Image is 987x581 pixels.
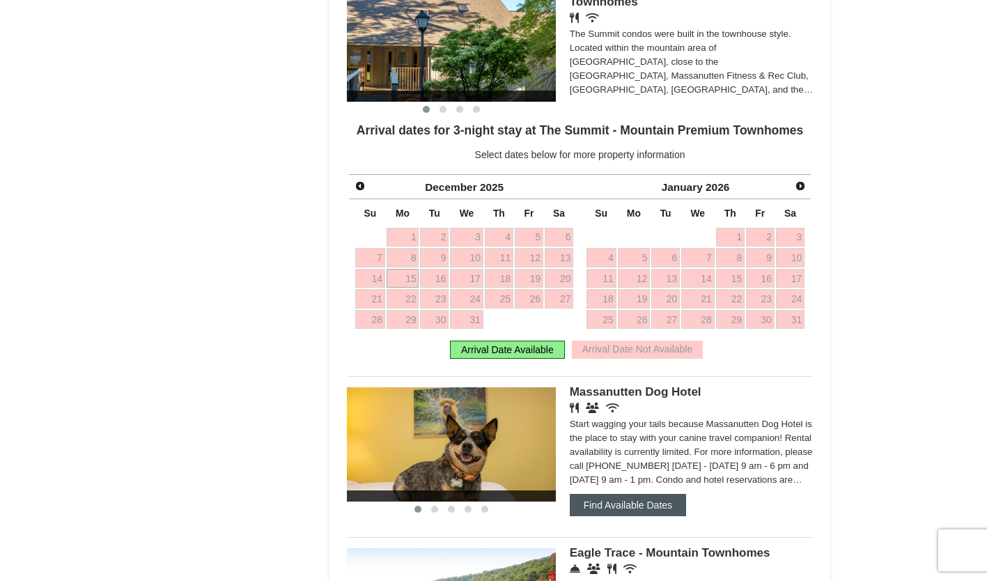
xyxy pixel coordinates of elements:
[485,248,513,268] a: 11
[545,289,573,309] a: 27
[493,208,505,219] span: Thursday
[387,289,419,309] a: 22
[387,248,419,268] a: 8
[420,248,449,268] a: 9
[387,310,419,330] a: 29
[450,228,483,247] a: 3
[716,289,745,309] a: 22
[595,208,607,219] span: Sunday
[450,248,483,268] a: 10
[706,181,729,193] span: 2026
[355,289,385,309] a: 21
[425,181,476,193] span: December
[480,181,504,193] span: 2025
[746,228,775,247] a: 2
[586,13,599,23] i: Wireless Internet (free)
[387,228,419,247] a: 1
[586,248,616,268] a: 4
[450,310,483,330] a: 31
[570,564,580,574] i: Concierge Desk
[450,269,483,288] a: 17
[515,248,543,268] a: 12
[651,310,680,330] a: 27
[515,269,543,288] a: 19
[716,228,745,247] a: 1
[681,269,715,288] a: 14
[515,228,543,247] a: 5
[570,546,770,559] span: Eagle Trace - Mountain Townhomes
[607,564,616,574] i: Restaurant
[515,289,543,309] a: 26
[746,248,775,268] a: 9
[618,310,651,330] a: 26
[627,208,641,219] span: Monday
[420,310,449,330] a: 30
[570,417,814,487] div: Start wagging your tails because Massanutten Dog Hotel is the place to stay with your canine trav...
[545,269,573,288] a: 20
[724,208,736,219] span: Thursday
[450,341,565,359] div: Arrival Date Available
[485,228,513,247] a: 4
[586,269,616,288] a: 11
[716,269,745,288] a: 15
[746,269,775,288] a: 16
[776,228,805,247] a: 3
[651,269,680,288] a: 13
[570,385,701,398] span: Massanutten Dog Hotel
[662,181,703,193] span: January
[746,310,775,330] a: 30
[795,180,806,192] span: Next
[429,208,440,219] span: Tuesday
[746,289,775,309] a: 23
[355,180,366,192] span: Prev
[570,13,579,23] i: Restaurant
[572,341,703,359] div: Arrival Date Not Available
[524,208,534,219] span: Friday
[776,289,805,309] a: 24
[355,269,385,288] a: 14
[545,248,573,268] a: 13
[776,310,805,330] a: 31
[716,248,745,268] a: 8
[681,248,715,268] a: 7
[618,248,651,268] a: 5
[776,269,805,288] a: 17
[681,310,715,330] a: 28
[387,269,419,288] a: 15
[606,403,619,413] i: Wireless Internet (free)
[347,123,814,137] h4: Arrival dates for 3-night stay at The Summit - Mountain Premium Townhomes
[586,289,616,309] a: 18
[396,208,410,219] span: Monday
[755,208,765,219] span: Friday
[618,269,651,288] a: 12
[716,310,745,330] a: 29
[460,208,474,219] span: Wednesday
[553,208,565,219] span: Saturday
[623,564,637,574] i: Wireless Internet (free)
[618,289,651,309] a: 19
[475,149,685,160] span: Select dates below for more property information
[420,228,449,247] a: 2
[651,248,680,268] a: 6
[485,269,513,288] a: 18
[784,208,796,219] span: Saturday
[776,248,805,268] a: 10
[587,564,600,574] i: Conference Facilities
[545,228,573,247] a: 6
[364,208,377,219] span: Sunday
[355,310,385,330] a: 28
[355,248,385,268] a: 7
[690,208,705,219] span: Wednesday
[350,176,370,196] a: Prev
[450,289,483,309] a: 24
[586,403,599,413] i: Banquet Facilities
[570,27,814,97] div: The Summit condos were built in the townhouse style. Located within the mountain area of [GEOGRAP...
[570,403,579,413] i: Restaurant
[660,208,671,219] span: Tuesday
[681,289,715,309] a: 21
[791,176,810,196] a: Next
[420,269,449,288] a: 16
[485,289,513,309] a: 25
[570,494,686,516] button: Find Available Dates
[586,310,616,330] a: 25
